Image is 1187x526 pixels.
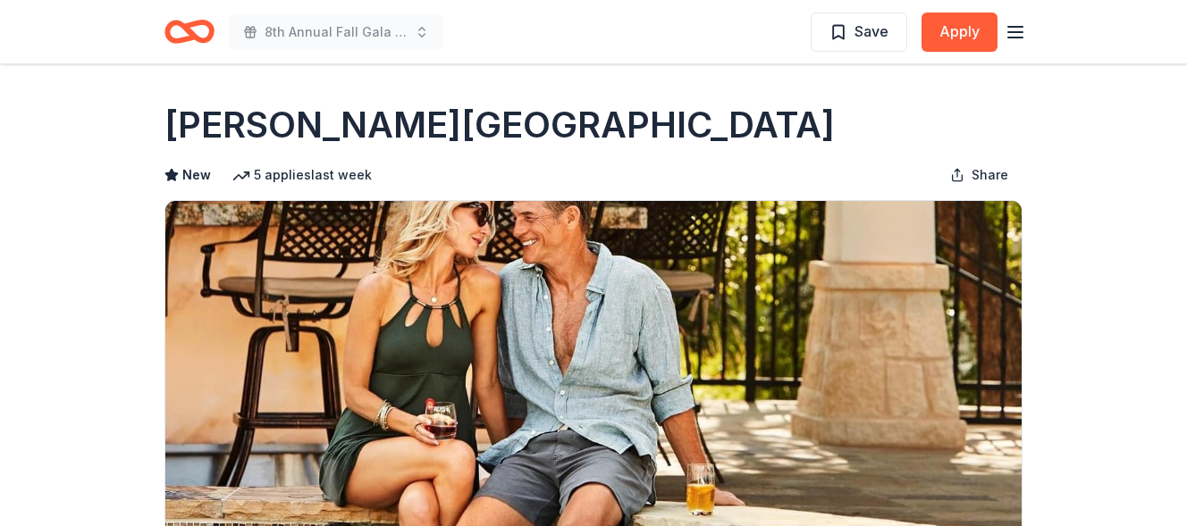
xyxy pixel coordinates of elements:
div: 5 applies last week [232,164,372,186]
span: 8th Annual Fall Gala Fundraiser [265,21,408,43]
a: Home [164,11,215,53]
button: Share [936,157,1023,193]
button: 8th Annual Fall Gala Fundraiser [229,14,443,50]
button: Save [811,13,907,52]
button: Apply [922,13,998,52]
span: Share [972,164,1008,186]
h1: [PERSON_NAME][GEOGRAPHIC_DATA] [164,100,835,150]
span: New [182,164,211,186]
span: Save [854,20,888,43]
